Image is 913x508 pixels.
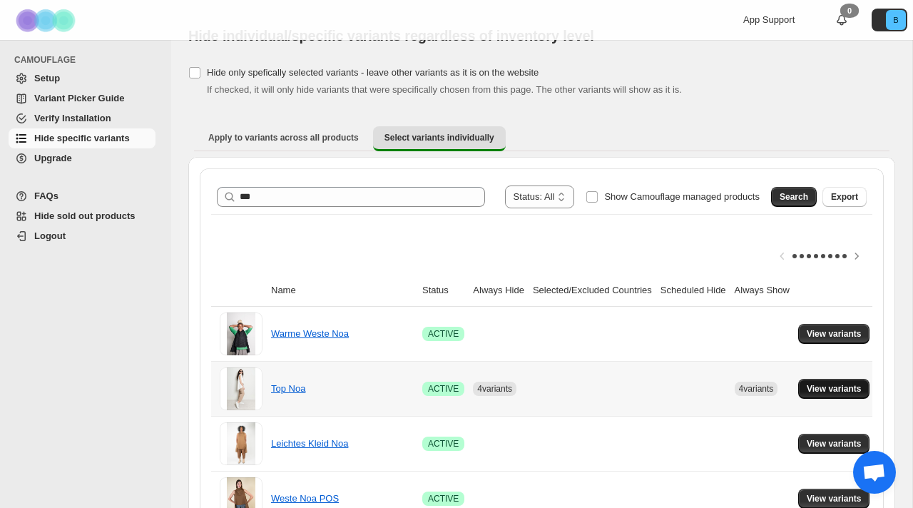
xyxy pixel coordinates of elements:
span: CAMOUFLAGE [14,54,161,66]
button: Avatar with initials B [872,9,907,31]
span: Verify Installation [34,113,111,123]
span: Show Camouflage managed products [604,191,760,202]
div: 0 [840,4,859,18]
th: Always Show [730,275,794,307]
span: Apply to variants across all products [208,132,359,143]
img: Camouflage [11,1,83,40]
span: ACTIVE [428,383,459,395]
a: Upgrade [9,148,155,168]
a: Warme Weste Noa [271,328,349,339]
button: Search [771,187,817,207]
a: Logout [9,226,155,246]
span: View variants [807,493,862,504]
a: 0 [835,13,849,27]
span: Hide only spefically selected variants - leave other variants as it is on the website [207,67,539,78]
span: 4 variants [739,384,774,394]
button: View variants [798,434,870,454]
span: Setup [34,73,60,83]
span: Logout [34,230,66,241]
span: View variants [807,383,862,395]
span: Hide sold out products [34,210,136,221]
span: 4 variants [477,384,512,394]
button: Apply to variants across all products [197,126,370,149]
a: Variant Picker Guide [9,88,155,108]
a: Leichtes Kleid Noa [271,438,348,449]
div: Chat abierto [853,451,896,494]
span: ACTIVE [428,328,459,340]
span: App Support [743,14,795,25]
span: View variants [807,438,862,449]
span: Hide specific variants [34,133,130,143]
th: Scheduled Hide [656,275,730,307]
span: Select variants individually [384,132,494,143]
span: View variants [807,328,862,340]
th: Always Hide [469,275,529,307]
button: View variants [798,324,870,344]
a: Weste Noa POS [271,493,339,504]
span: Variant Picker Guide [34,93,124,103]
span: Avatar with initials B [886,10,906,30]
th: Name [267,275,418,307]
span: Search [780,191,808,203]
span: ACTIVE [428,493,459,504]
button: View variants [798,379,870,399]
a: Hide sold out products [9,206,155,226]
th: Selected/Excluded Countries [529,275,656,307]
a: Verify Installation [9,108,155,128]
span: Export [831,191,858,203]
span: ACTIVE [428,438,459,449]
a: Top Noa [271,383,305,394]
th: Status [418,275,469,307]
button: Export [822,187,867,207]
span: FAQs [34,190,58,201]
span: If checked, it will only hide variants that were specifically chosen from this page. The other va... [207,84,682,95]
button: Select variants individually [373,126,506,151]
button: Scroll table right one column [847,246,867,266]
a: FAQs [9,186,155,206]
a: Hide specific variants [9,128,155,148]
span: Upgrade [34,153,72,163]
text: B [893,16,898,24]
a: Setup [9,68,155,88]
